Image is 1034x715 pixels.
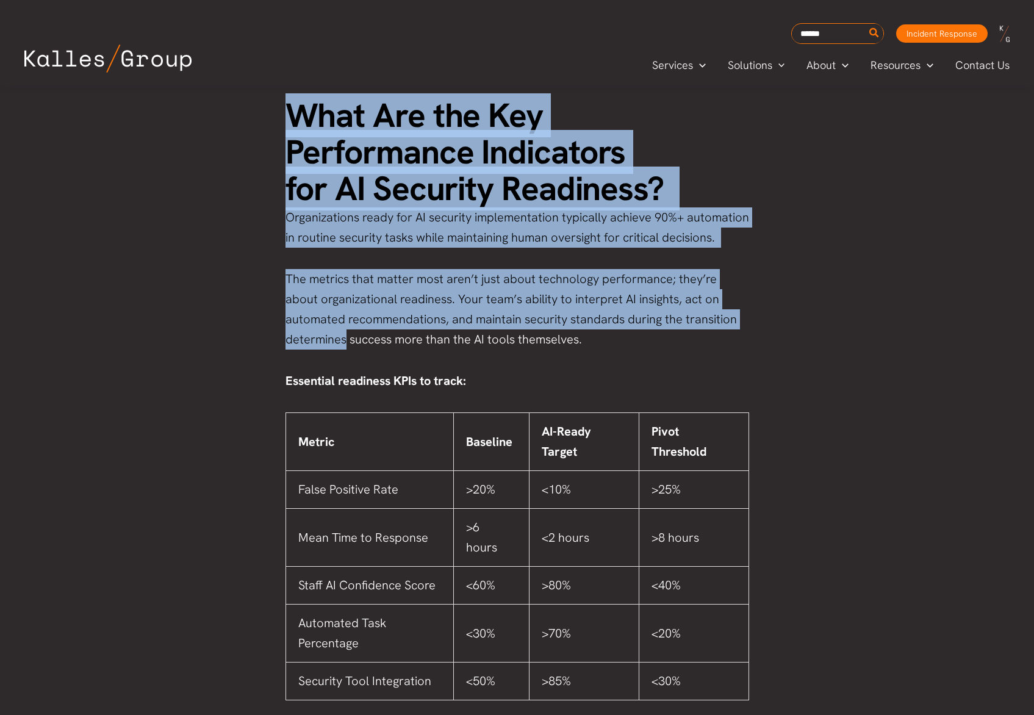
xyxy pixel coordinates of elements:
[836,56,849,74] span: Menu Toggle
[652,673,681,689] span: <30%
[298,673,431,689] span: Security Tool Integration
[693,56,706,74] span: Menu Toggle
[285,271,737,347] span: The metrics that matter most aren’t just about technology performance; they’re about organization...
[466,481,495,497] span: >20%
[298,481,398,497] span: False Positive Rate
[542,530,589,545] span: <2 hours
[772,56,785,74] span: Menu Toggle
[652,625,681,641] span: <20%
[285,93,664,210] span: What Are the Key Performance Indicators for AI Security Readiness?
[641,55,1022,75] nav: Primary Site Navigation
[652,577,681,593] span: <40%
[466,577,495,593] span: <60%
[795,56,860,74] a: AboutMenu Toggle
[921,56,933,74] span: Menu Toggle
[652,481,681,497] span: >25%
[867,24,882,43] button: Search
[298,530,428,545] span: Mean Time to Response
[298,615,386,651] span: Automated Task Percentage
[652,530,699,545] span: >8 hours
[542,481,571,497] span: <10%
[955,56,1010,74] span: Contact Us
[285,373,466,389] span: Essential readiness KPIs to track:
[896,24,988,43] a: Incident Response
[717,56,796,74] a: SolutionsMenu Toggle
[298,577,436,593] span: Staff AI Confidence Score
[466,434,512,450] span: Baseline
[24,45,192,73] img: Kalles Group
[298,434,334,450] span: Metric
[944,56,1022,74] a: Contact Us
[860,56,944,74] a: ResourcesMenu Toggle
[652,423,706,459] span: Pivot Threshold
[728,56,772,74] span: Solutions
[652,56,693,74] span: Services
[285,209,749,245] span: Organizations ready for AI security implementation typically achieve 90%+ automation in routine s...
[542,625,571,641] span: >70%
[542,577,571,593] span: >80%
[466,673,495,689] span: <50%
[641,56,717,74] a: ServicesMenu Toggle
[542,423,591,459] span: AI-Ready Target
[871,56,921,74] span: Resources
[466,519,497,555] span: >6 hours
[806,56,836,74] span: About
[466,625,495,641] span: <30%
[542,673,571,689] span: >85%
